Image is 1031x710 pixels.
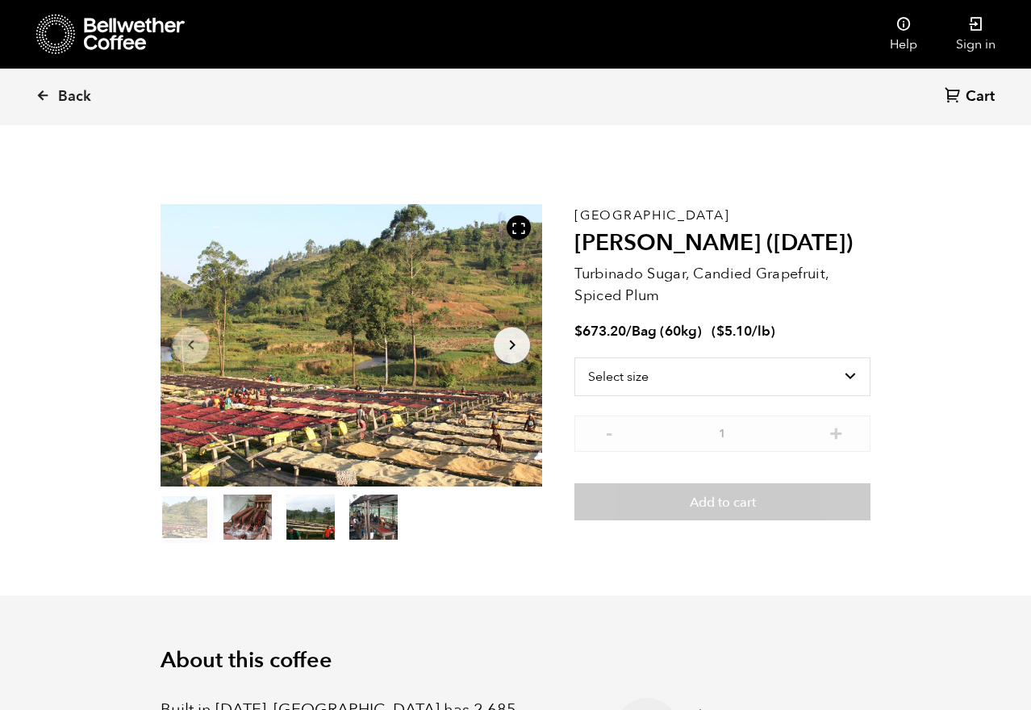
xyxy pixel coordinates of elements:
span: ( ) [712,322,775,340]
button: + [826,424,846,440]
bdi: 5.10 [716,322,752,340]
span: Bag (60kg) [632,322,702,340]
h2: About this coffee [161,648,870,674]
span: Back [58,87,91,106]
span: $ [716,322,724,340]
span: /lb [752,322,770,340]
a: Cart [945,86,999,108]
button: Add to cart [574,483,870,520]
p: Turbinado Sugar, Candied Grapefruit, Spiced Plum [574,263,870,307]
h2: [PERSON_NAME] ([DATE]) [574,230,870,257]
bdi: 673.20 [574,322,626,340]
span: / [626,322,632,340]
button: - [599,424,619,440]
span: Cart [966,87,995,106]
span: $ [574,322,582,340]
